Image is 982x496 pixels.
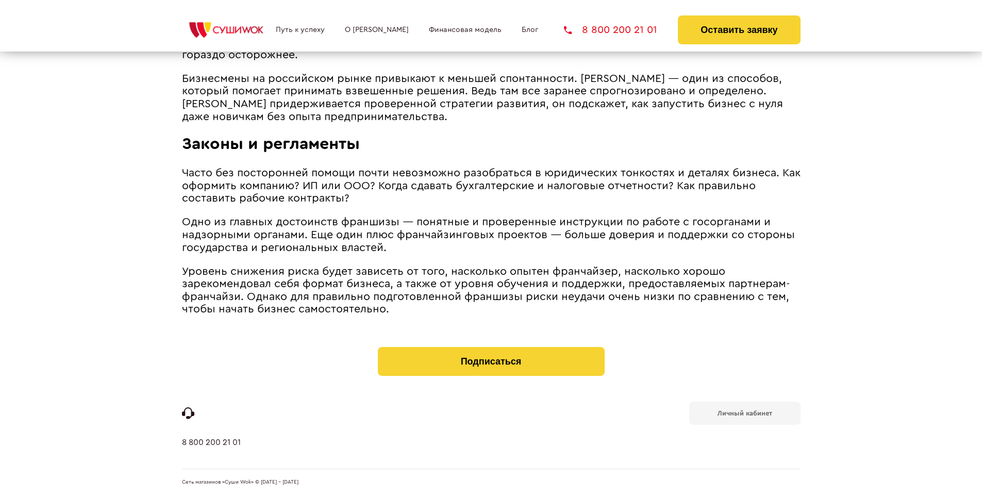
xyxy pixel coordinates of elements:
a: Личный кабинет [689,402,801,425]
button: Подписаться [378,347,605,376]
a: Блог [522,26,538,34]
span: Часто без посторонней помощи почти невозможно разобраться в юридических тонкостях и деталях бизне... [182,168,801,204]
span: 8 800 200 21 01 [582,25,657,35]
a: О [PERSON_NAME] [345,26,409,34]
span: Сеть магазинов «Суши Wok» © [DATE] - [DATE] [182,480,298,486]
span: Одно из главных достоинств франшизы ― понятные и проверенные инструкции по работе с госорганами и... [182,217,795,253]
a: 8 800 200 21 01 [564,25,657,35]
b: Личный кабинет [718,410,772,417]
a: 8 800 200 21 01 [182,438,241,469]
button: Оставить заявку [678,15,800,44]
a: Финансовая модель [429,26,502,34]
span: Современные бизнесмены стали осознаннее. Если раньше предприниматели бросались в омут с головой, ... [182,24,788,60]
span: Бизнесмены на российском рынке привыкают к меньшей спонтанности. [PERSON_NAME] ― один из способов... [182,73,783,122]
span: Уровень снижения риска будет зависеть от того, насколько опытен франчайзер, насколько хорошо заре... [182,266,790,315]
span: Законы и регламенты [182,136,360,152]
a: Путь к успеху [276,26,325,34]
